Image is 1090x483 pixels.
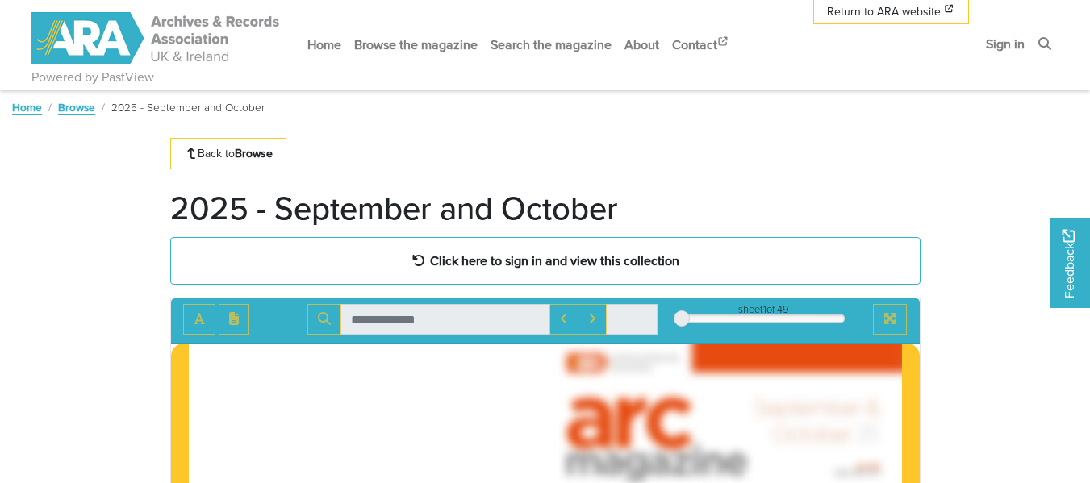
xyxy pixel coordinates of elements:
a: Back toBrowse [170,138,287,169]
a: About [618,23,666,66]
button: Open transcription window [219,304,249,335]
strong: Click here to sign in and view this collection [430,252,679,269]
span: 2025 - September and October [111,99,265,115]
img: ARA - ARC Magazine | Powered by PastView [31,12,282,64]
span: 1 [763,302,766,317]
span: Return to ARA website [827,3,941,20]
button: Toggle text selection (Alt+T) [183,304,215,335]
strong: Browse [235,145,273,161]
a: Would you like to provide feedback? [1050,218,1090,308]
button: Previous Match [549,304,578,335]
input: Search for [340,304,550,335]
button: Full screen mode [873,304,907,335]
button: Next Match [578,304,607,335]
a: Powered by PastView [31,68,154,87]
div: sheet of 49 [682,302,845,317]
a: Home [301,23,348,66]
a: Search the magazine [484,23,618,66]
a: Click here to sign in and view this collection [170,237,921,285]
a: Home [12,99,42,115]
h1: 2025 - September and October [170,189,618,227]
a: Browse the magazine [348,23,484,66]
span: Feedback [1059,229,1079,298]
a: Contact [666,23,737,66]
a: Sign in [979,23,1031,65]
a: Browse [58,99,95,115]
a: ARA - ARC Magazine | Powered by PastView logo [31,3,282,73]
button: Search [307,304,341,335]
